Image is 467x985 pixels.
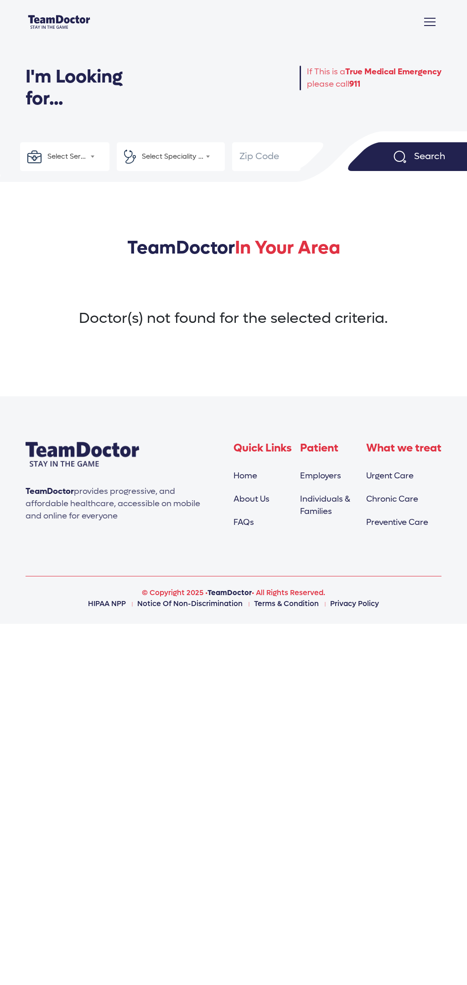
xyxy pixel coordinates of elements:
img: Team doctor Logo [26,442,140,467]
img: briefcase [27,150,45,163]
h4: What we treat [366,442,441,466]
a: Search [371,142,467,171]
h2: In Your Area [7,237,460,280]
a: Preventive Care [366,517,428,528]
span: TeamDoctor [26,486,74,497]
img: search button [393,150,407,164]
a: Terms & Condition [254,599,319,608]
a: Chronic Care [366,494,418,504]
h4: Quick Links [233,442,300,466]
a: Individuals &Families [300,494,350,517]
a: Notice Of Non-Discrimination [137,599,243,608]
span: TeamDoctor [127,236,235,259]
span: TeamDoctor [208,588,252,597]
span: True Medical Emergency [345,67,441,77]
input: Zip Code [239,150,293,163]
span: Select Speciality Type... [138,150,213,163]
span: 911 [349,79,360,89]
p: provides progressive, and affordable healthcare, accessible on mobile and online for everyone [26,478,208,533]
img: briefcase [124,150,140,164]
a: About Us [233,494,270,504]
h4: Patient [300,442,367,466]
a: HIPAA NPP [88,599,126,608]
button: Toggle navigation [418,16,441,28]
a: Urgent Care [366,471,414,481]
span: Search [414,150,445,162]
h3: Doctor(s) not found for the selected criteria. [26,310,441,327]
a: Privacy Policy [330,599,379,608]
span: Select Service Type ... [44,150,98,163]
h2: I'm Looking for... [26,66,123,109]
a: Employers [300,471,341,481]
p: please call [307,78,441,90]
p: If This is a [307,66,441,78]
a: FAQs [233,517,254,528]
span: • All Rights Reserved. [252,588,325,597]
span: © Copyright 2025 • [142,588,208,597]
a: Home [233,471,257,481]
